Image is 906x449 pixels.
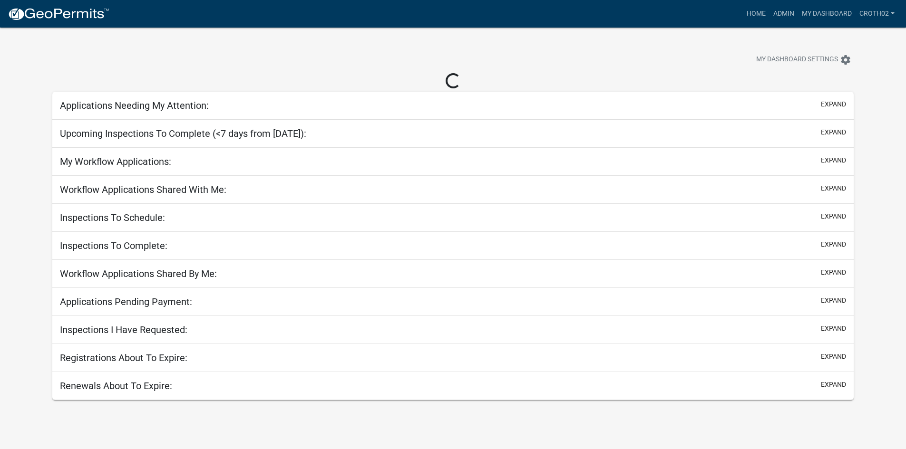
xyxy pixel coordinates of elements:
[60,100,209,111] h5: Applications Needing My Attention:
[821,380,846,390] button: expand
[821,352,846,362] button: expand
[743,5,770,23] a: Home
[60,380,172,392] h5: Renewals About To Expire:
[821,127,846,137] button: expand
[821,239,846,249] button: expand
[840,54,851,66] i: settings
[60,268,217,279] h5: Workflow Applications Shared By Me:
[821,296,846,306] button: expand
[60,128,306,139] h5: Upcoming Inspections To Complete (<7 days from [DATE]):
[856,5,898,23] a: croth02
[798,5,856,23] a: My Dashboard
[821,99,846,109] button: expand
[60,296,192,307] h5: Applications Pending Payment:
[821,267,846,277] button: expand
[60,156,171,167] h5: My Workflow Applications:
[60,184,226,195] h5: Workflow Applications Shared With Me:
[756,54,838,66] span: My Dashboard Settings
[60,324,187,335] h5: Inspections I Have Requested:
[821,183,846,193] button: expand
[60,212,165,223] h5: Inspections To Schedule:
[821,324,846,334] button: expand
[60,352,187,363] h5: Registrations About To Expire:
[770,5,798,23] a: Admin
[821,211,846,221] button: expand
[60,240,167,251] h5: Inspections To Complete:
[821,155,846,165] button: expand
[749,50,859,69] button: My Dashboard Settingssettings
